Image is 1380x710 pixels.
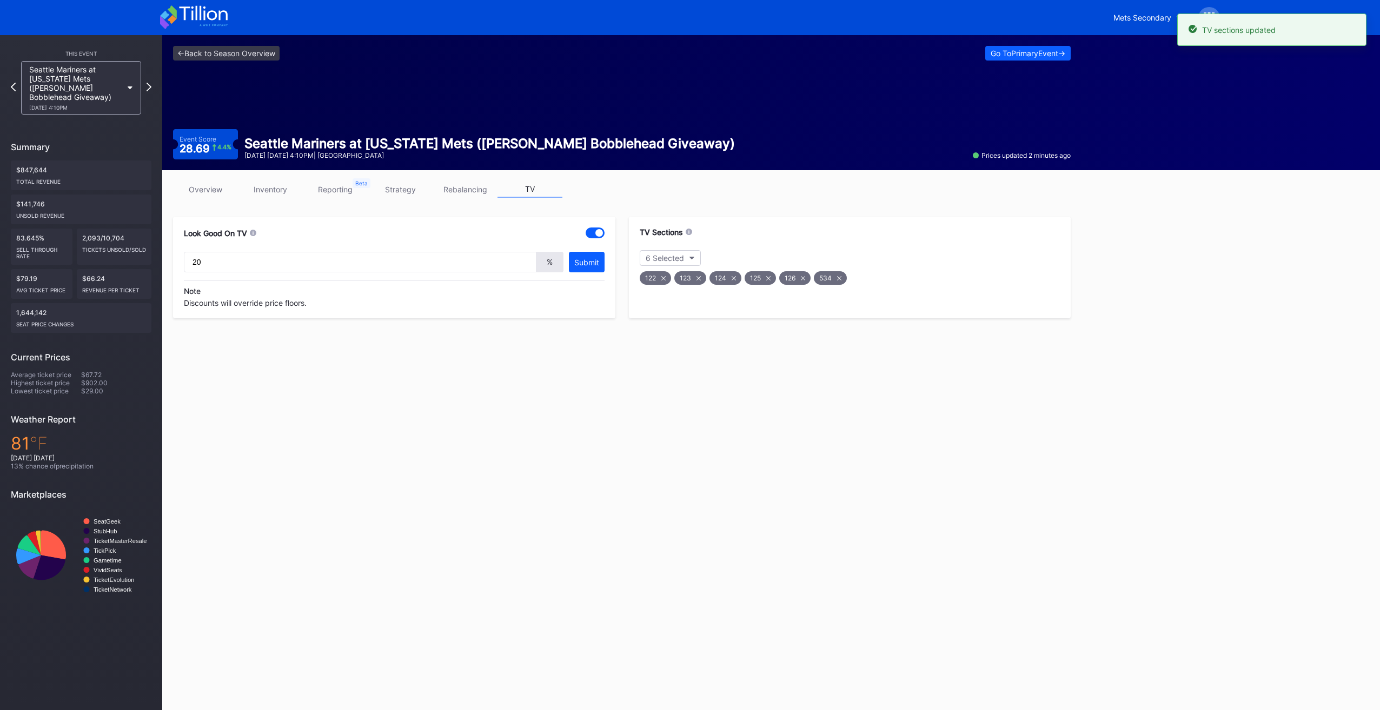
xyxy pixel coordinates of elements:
div: Prices updated 2 minutes ago [973,151,1071,159]
div: 124 [709,271,741,285]
div: Unsold Revenue [16,208,146,219]
a: inventory [238,181,303,198]
div: $79.19 [11,269,72,299]
div: $141,746 [11,195,151,224]
div: 125 [745,271,776,285]
div: Average ticket price [11,371,81,379]
div: Sell Through Rate [16,242,67,259]
a: <-Back to Season Overview [173,46,280,61]
div: 83.645% [11,229,72,265]
div: 126 [779,271,811,285]
div: 123 [674,271,706,285]
a: rebalancing [433,181,497,198]
a: strategy [368,181,433,198]
div: Revenue per ticket [82,283,146,293]
div: $67.72 [81,371,151,379]
div: % [536,252,563,272]
text: SeatGeek [94,518,121,525]
div: Note [184,286,605,296]
text: Gametime [94,557,122,564]
button: 6 Selected [640,250,701,266]
div: $902.00 [81,379,151,387]
div: 28.69 [180,143,231,154]
a: overview [173,181,238,198]
div: Tickets Unsold/Sold [82,242,146,253]
text: TicketEvolution [94,577,134,583]
div: 2,093/10,704 [77,229,151,265]
input: Set discount [184,252,536,272]
text: VividSeats [94,567,122,573]
button: Submit [569,252,605,272]
div: $66.24 [77,269,151,299]
div: Seattle Mariners at [US_STATE] Mets ([PERSON_NAME] Bobblehead Giveaway) [244,136,735,151]
div: This Event [11,50,151,57]
div: Total Revenue [16,174,146,185]
div: Marketplaces [11,489,151,500]
button: Go ToPrimaryEvent-> [985,46,1071,61]
text: TicketMasterResale [94,538,147,544]
div: TV sections updated [1202,25,1276,35]
div: 122 [640,271,671,285]
div: [DATE] 4:10PM [29,104,122,111]
div: 534 [814,271,847,285]
a: TV [497,181,562,198]
div: Current Prices [11,352,151,363]
a: reporting [303,181,368,198]
text: TickPick [94,547,116,554]
div: 13 % chance of precipitation [11,462,151,470]
span: ℉ [30,433,48,454]
div: [DATE] [DATE] [11,454,151,462]
div: 1,644,142 [11,303,151,333]
button: Mets Secondary [1105,8,1190,28]
div: Mets Secondary [1113,13,1171,22]
div: $29.00 [81,387,151,395]
div: Lowest ticket price [11,387,81,395]
div: Go To Primary Event -> [991,49,1065,58]
div: seat price changes [16,317,146,327]
div: Weather Report [11,414,151,425]
div: [DATE] [DATE] 4:10PM | [GEOGRAPHIC_DATA] [244,151,735,159]
text: StubHub [94,528,117,534]
div: Highest ticket price [11,379,81,387]
div: Event Score [180,135,216,143]
div: Avg ticket price [16,283,67,293]
div: Discounts will override price floors. [184,280,605,307]
div: $847,644 [11,160,151,190]
svg: Chart title [11,508,151,602]
div: 4.4 % [217,144,231,150]
div: Look Good On TV [184,229,247,238]
div: Summary [11,142,151,152]
div: TV Sections [640,227,683,237]
div: Seattle Mariners at [US_STATE] Mets ([PERSON_NAME] Bobblehead Giveaway) [29,65,122,111]
div: 81 [11,433,151,454]
div: 6 Selected [646,253,684,263]
div: Submit [574,258,599,267]
text: TicketNetwork [94,586,132,593]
